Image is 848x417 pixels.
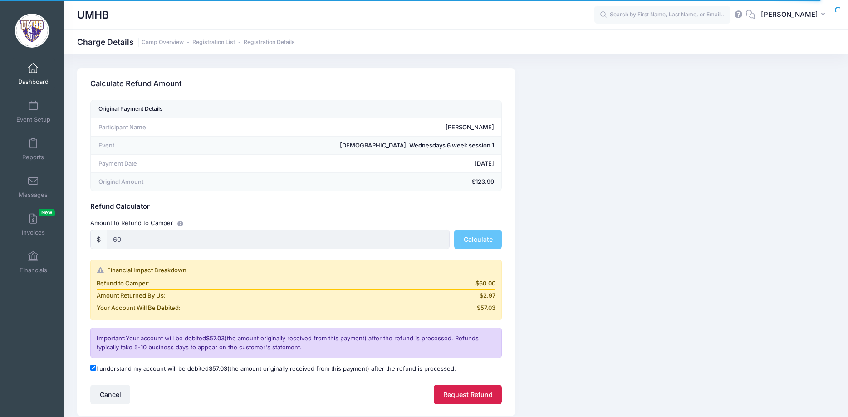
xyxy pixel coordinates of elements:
div: Original Payment Details [98,103,163,115]
td: Participant Name [91,118,201,137]
td: $123.99 [201,173,501,191]
span: Your Account Will Be Debited: [97,304,181,313]
input: I understand my account will be debited$57.03(the amount originally received from this payment) a... [90,365,96,371]
span: Refund to Camper: [97,279,150,288]
button: Request Refund [434,385,502,404]
span: $57.03 [209,365,227,372]
div: $ [90,230,107,249]
span: Dashboard [18,78,49,86]
td: Original Amount [91,173,201,191]
h1: Charge Details [77,37,295,47]
td: Payment Date [91,155,201,173]
span: $2.97 [480,291,495,300]
button: [PERSON_NAME] [755,5,834,25]
div: Financial Impact Breakdown [97,266,495,275]
span: Amount Returned By Us: [97,291,166,300]
a: Registration List [192,39,235,46]
a: Camp Overview [142,39,184,46]
h1: UMHB [77,5,109,25]
span: $57.03 [206,334,225,342]
span: Event Setup [16,116,50,123]
span: $60.00 [475,279,495,288]
a: InvoicesNew [12,209,55,240]
img: UMHB [15,14,49,48]
input: Search by First Name, Last Name, or Email... [594,6,730,24]
a: Registration Details [244,39,295,46]
span: Messages [19,191,48,199]
span: Important: [97,334,126,342]
h5: Refund Calculator [90,203,502,211]
a: Dashboard [12,58,55,90]
a: Financials [12,246,55,278]
input: 0.00 [107,230,450,249]
td: [DATE] [201,155,501,173]
span: [PERSON_NAME] [761,10,818,20]
td: [DEMOGRAPHIC_DATA]: Wednesdays 6 week session 1 [201,137,501,155]
a: Event Setup [12,96,55,128]
span: Financials [20,266,47,274]
span: Reports [22,153,44,161]
span: New [39,209,55,216]
span: Invoices [22,229,45,236]
div: Amount to Refund to Camper [86,218,506,228]
label: I understand my account will be debited (the amount originally received from this payment) after ... [90,364,456,373]
a: Reports [12,133,55,165]
button: Cancel [90,385,130,404]
span: $57.03 [477,304,495,313]
a: Messages [12,171,55,203]
h3: Calculate Refund Amount [90,71,182,97]
td: [PERSON_NAME] [201,118,501,137]
div: Your account will be debited (the amount originally received from this payment) after the refund ... [90,328,502,358]
td: Event [91,137,201,155]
